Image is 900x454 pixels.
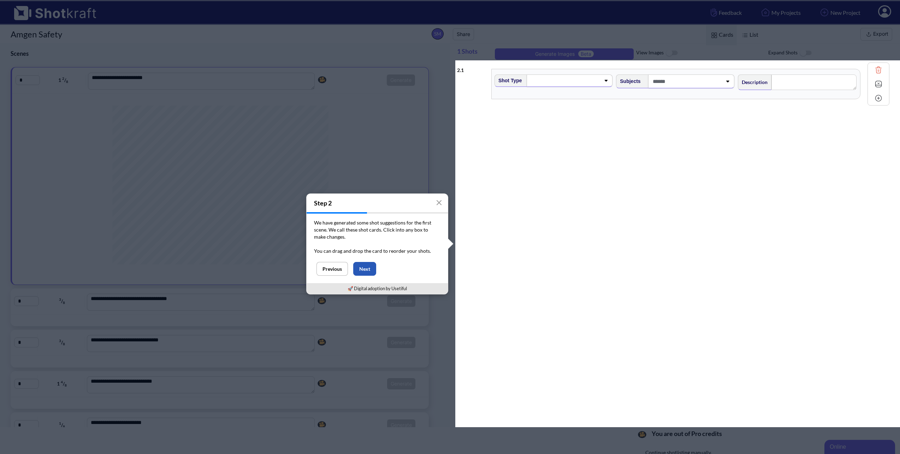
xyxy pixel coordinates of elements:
[495,75,522,86] span: Shot Type
[873,93,884,103] img: Add Icon
[873,65,884,75] img: Trash Icon
[353,262,376,276] button: Next
[5,4,65,13] div: Online
[348,286,407,291] a: 🚀 Digital adoption by Usetiful
[307,194,448,212] h4: Step 2
[457,62,889,106] div: 2.1Shot TypeSubjectsDescriptionTrash IconExpand IconAdd Icon
[616,76,640,87] span: Subjects
[457,62,488,74] div: 2 . 1
[314,219,440,240] p: We have generated some shot suggestions for the first scene. We call these shot cards. Click into...
[738,76,768,88] span: Description
[873,79,884,89] img: Expand Icon
[316,262,348,276] button: Previous
[314,247,440,255] p: You can drag and drop the card to reorder your shots.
